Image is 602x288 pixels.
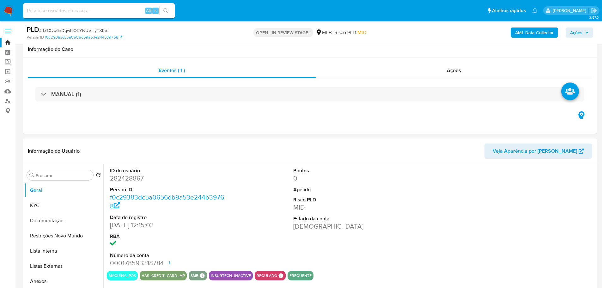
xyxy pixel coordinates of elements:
[159,6,172,15] button: search-icon
[570,28,582,38] span: Ações
[110,167,226,174] dt: ID do usuário
[293,222,409,231] dd: [DEMOGRAPHIC_DATA]
[316,29,332,36] div: MLB
[39,27,107,34] span: # 4xT0vb6nDqwHQEYNUVHyFXEe
[36,173,91,178] input: Procurar
[109,274,136,277] button: maquina_pos
[24,198,103,213] button: KYC
[293,203,409,212] dd: MID
[23,7,175,15] input: Pesquise usuários ou casos...
[24,213,103,228] button: Documentação
[289,274,312,277] button: frequente
[110,233,226,240] dt: RBA
[159,67,185,74] span: Eventos ( 1 )
[24,243,103,259] button: Lista Interna
[257,274,277,277] button: regulado
[511,28,558,38] button: AML Data Collector
[293,167,409,174] dt: Pontos
[211,274,251,277] button: insurtech_inactive
[110,221,226,230] dd: [DATE] 12:15:03
[293,196,409,203] dt: Risco PLD
[29,173,34,178] button: Procurar
[96,173,101,180] button: Retornar ao pedido padrão
[35,87,584,101] div: MANUAL (1)
[24,259,103,274] button: Listas Externas
[28,148,80,154] h1: Informação do Usuário
[532,8,538,13] a: Notificações
[24,228,103,243] button: Restrições Novo Mundo
[591,7,597,14] a: Sair
[515,28,554,38] b: AML Data Collector
[447,67,461,74] span: Ações
[334,29,366,36] span: Risco PLD:
[566,28,593,38] button: Ações
[191,274,198,277] button: smb
[110,174,226,183] dd: 282428867
[28,46,592,52] h1: Informação do Caso
[110,214,226,221] dt: Data de registro
[27,24,39,34] b: PLD
[293,174,409,183] dd: 0
[357,29,366,36] span: MID
[155,8,156,14] span: s
[493,144,577,159] span: Veja Aparência por [PERSON_NAME]
[110,252,226,259] dt: Número da conta
[293,215,409,222] dt: Estado da conta
[51,91,81,98] h3: MANUAL (1)
[484,144,592,159] button: Veja Aparência por [PERSON_NAME]
[142,274,185,277] button: has_credit_card_mp
[45,34,122,40] a: f0c29383dc5a0656db9a53e244b39768
[293,186,409,193] dt: Apelido
[553,8,588,14] p: lucas.portella@mercadolivre.com
[110,259,226,267] dd: 000178593318784
[253,28,313,37] p: OPEN - IN REVIEW STAGE I
[24,183,103,198] button: Geral
[146,8,151,14] span: Alt
[110,193,224,211] a: f0c29383dc5a0656db9a53e244b39768
[492,7,526,14] span: Atalhos rápidos
[110,186,226,193] dt: Person ID
[27,34,44,40] b: Person ID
